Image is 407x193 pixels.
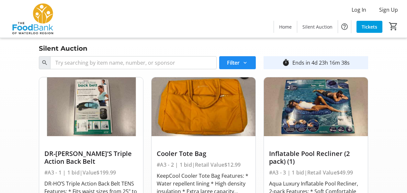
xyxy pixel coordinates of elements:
[4,3,62,35] img: The Food Bank of Waterloo Region's Logo
[356,21,382,33] a: Tickets
[269,168,363,177] div: #A3 - 3 | 1 bid | Retail Value $49.99
[282,59,290,67] mat-icon: timer_outline
[264,77,368,136] img: Inflatable Pool Recliner (2 pack) (1)
[279,23,292,30] span: Home
[274,21,297,33] a: Home
[157,160,250,169] div: #A3 - 2 | 1 bid | Retail Value $12.99
[352,6,366,14] span: Log In
[39,77,143,136] img: DR-HO’S Triple Action Back Belt
[44,168,138,177] div: #A3 - 1 | 1 bid | Value $199.99
[379,6,398,14] span: Sign Up
[50,56,217,69] input: Try searching by item name, number, or sponsor
[227,59,240,67] span: Filter
[346,5,371,15] button: Log In
[338,20,351,33] button: Help
[269,150,363,165] div: Inflatable Pool Recliner (2 pack) (1)
[374,5,403,15] button: Sign Up
[44,150,138,165] div: DR-[PERSON_NAME]’S Triple Action Back Belt
[157,150,250,158] div: Cooler Tote Bag
[362,23,377,30] span: Tickets
[292,59,350,67] div: Ends in 4d 23h 16m 38s
[388,20,399,32] button: Cart
[152,77,255,136] img: Cooler Tote Bag
[302,23,333,30] span: Silent Auction
[297,21,338,33] a: Silent Auction
[219,56,256,69] button: Filter
[35,43,91,54] div: Silent Auction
